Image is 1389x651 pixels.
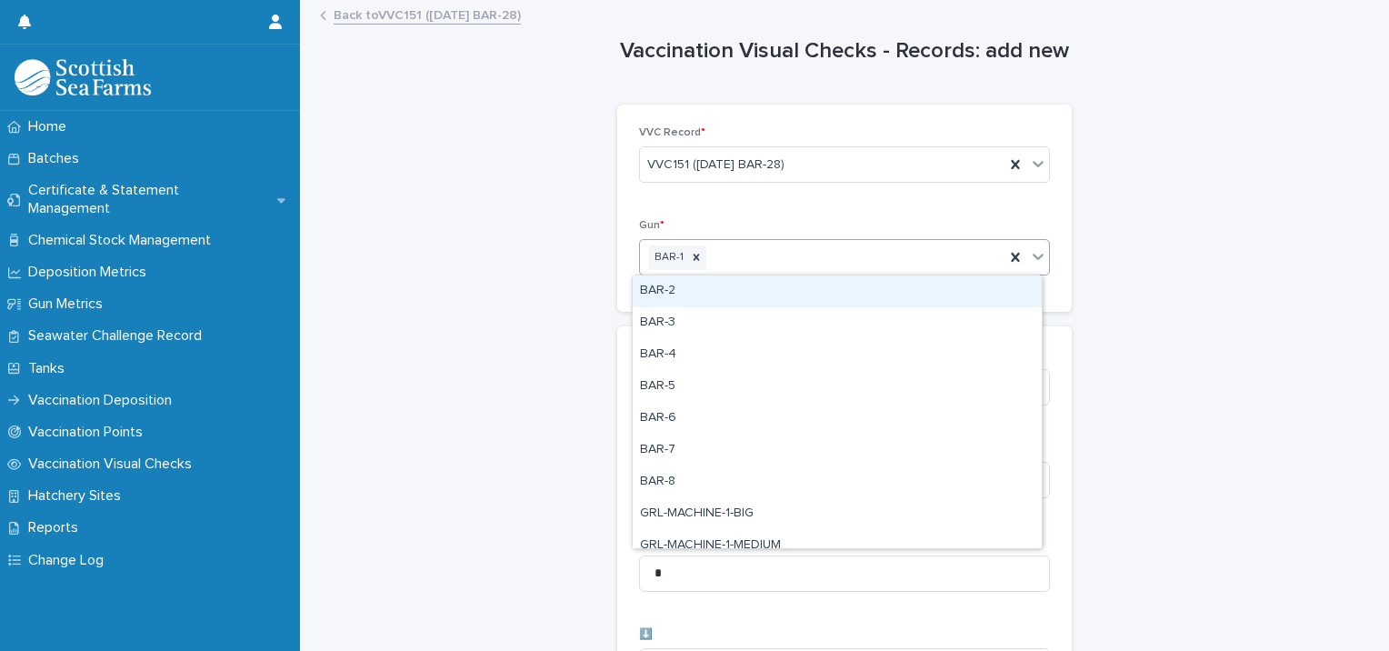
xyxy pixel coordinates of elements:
[649,245,686,270] div: BAR-1
[633,466,1042,498] div: BAR-8
[21,424,157,441] p: Vaccination Points
[633,371,1042,403] div: BAR-5
[633,498,1042,530] div: GRL-MACHINE-1-BIG
[617,38,1072,65] h1: Vaccination Visual Checks - Records: add new
[21,456,206,473] p: Vaccination Visual Checks
[21,150,94,167] p: Batches
[633,530,1042,562] div: GRL-MACHINE-1-MEDIUM
[21,552,118,569] p: Change Log
[334,4,521,25] a: Back toVVC151 ([DATE] BAR-28)
[639,220,665,231] span: Gun
[15,59,151,95] img: uOABhIYSsOPhGJQdTwEw
[633,339,1042,371] div: BAR-4
[21,392,186,409] p: Vaccination Deposition
[639,629,653,640] span: ⬇️
[21,295,117,313] p: Gun Metrics
[633,307,1042,339] div: BAR-3
[633,275,1042,307] div: BAR-2
[639,127,705,138] span: VVC Record
[21,264,161,281] p: Deposition Metrics
[633,435,1042,466] div: BAR-7
[21,118,81,135] p: Home
[21,327,216,345] p: Seawater Challenge Record
[21,360,79,377] p: Tanks
[21,519,93,536] p: Reports
[21,487,135,505] p: Hatchery Sites
[21,232,225,249] p: Chemical Stock Management
[647,155,784,175] span: VVC151 ([DATE] BAR-28)
[21,182,277,216] p: Certificate & Statement Management
[633,403,1042,435] div: BAR-6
